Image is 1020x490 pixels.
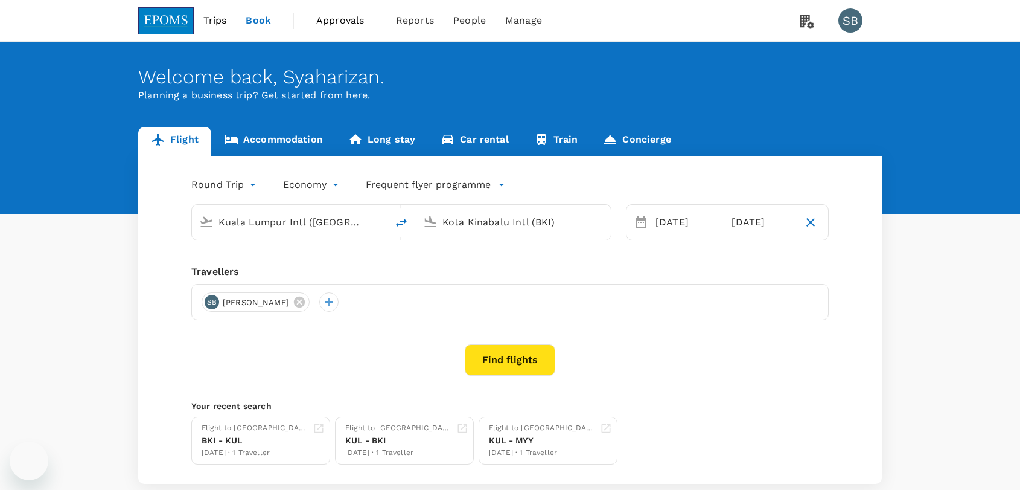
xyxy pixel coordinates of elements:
a: Train [521,127,591,156]
div: [DATE] [727,210,797,234]
span: Book [246,13,271,28]
button: Open [378,221,381,223]
span: Trips [203,13,227,28]
p: Frequent flyer programme [366,178,491,192]
span: Approvals [316,13,377,28]
input: Depart from [218,213,362,231]
button: Open [602,221,605,223]
div: SB [838,8,862,33]
div: Round Trip [191,175,259,195]
iframe: Button to launch messaging window [10,442,48,480]
span: [PERSON_NAME] [215,297,296,309]
div: KUL - BKI [345,434,451,447]
div: [DATE] · 1 Traveller [489,447,595,459]
div: [DATE] · 1 Traveller [202,447,308,459]
a: Accommodation [211,127,336,156]
div: SB [205,295,219,309]
div: SB[PERSON_NAME] [202,292,310,312]
div: Economy [283,175,342,195]
div: BKI - KUL [202,434,308,447]
button: Find flights [465,344,555,376]
div: [DATE] [651,210,721,234]
div: Flight to [GEOGRAPHIC_DATA] [489,422,595,434]
p: Planning a business trip? Get started from here. [138,88,882,103]
div: Flight to [GEOGRAPHIC_DATA] [202,422,308,434]
button: delete [387,208,416,237]
span: People [453,13,486,28]
div: KUL - MYY [489,434,595,447]
a: Long stay [336,127,428,156]
button: Frequent flyer programme [366,178,505,192]
div: Flight to [GEOGRAPHIC_DATA] [345,422,451,434]
div: [DATE] · 1 Traveller [345,447,451,459]
span: Reports [396,13,434,28]
a: Car rental [428,127,521,156]
span: Manage [505,13,542,28]
div: Welcome back , Syaharizan . [138,66,882,88]
p: Your recent search [191,400,829,412]
a: Concierge [590,127,683,156]
img: EPOMS SDN BHD [138,7,194,34]
input: Going to [442,213,585,231]
div: Travellers [191,265,829,279]
a: Flight [138,127,211,156]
